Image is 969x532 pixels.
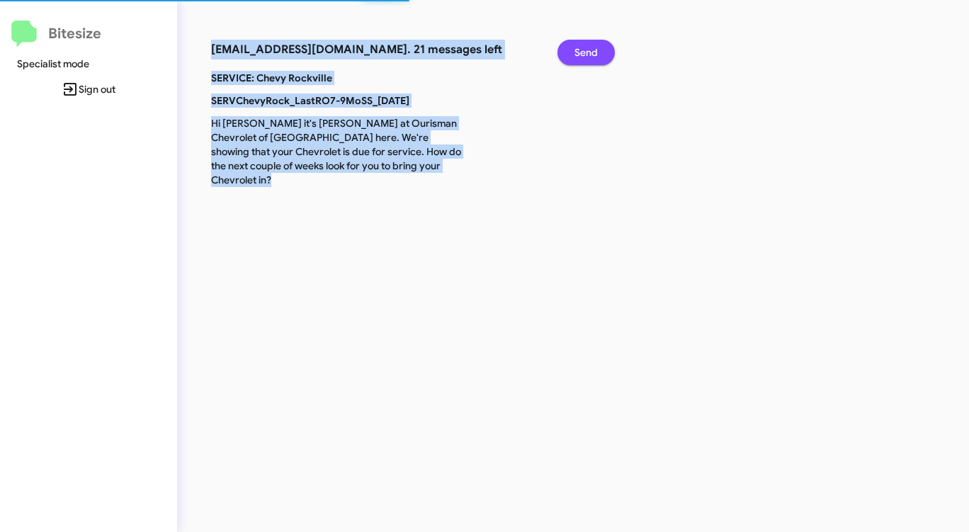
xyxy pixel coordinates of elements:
a: Bitesize [11,21,101,47]
button: Send [557,40,615,65]
h3: [EMAIL_ADDRESS][DOMAIN_NAME]. 21 messages left [211,40,536,60]
span: Send [574,40,598,65]
span: Sign out [11,77,166,102]
b: SERVICE: Chevy Rockville [211,72,332,84]
p: Hi [PERSON_NAME] it's [PERSON_NAME] at Ourisman Chevrolet of [GEOGRAPHIC_DATA] here. We're showin... [200,116,477,187]
b: SERVChevyRock_LastRO7-9MoSS_[DATE] [211,94,409,107]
